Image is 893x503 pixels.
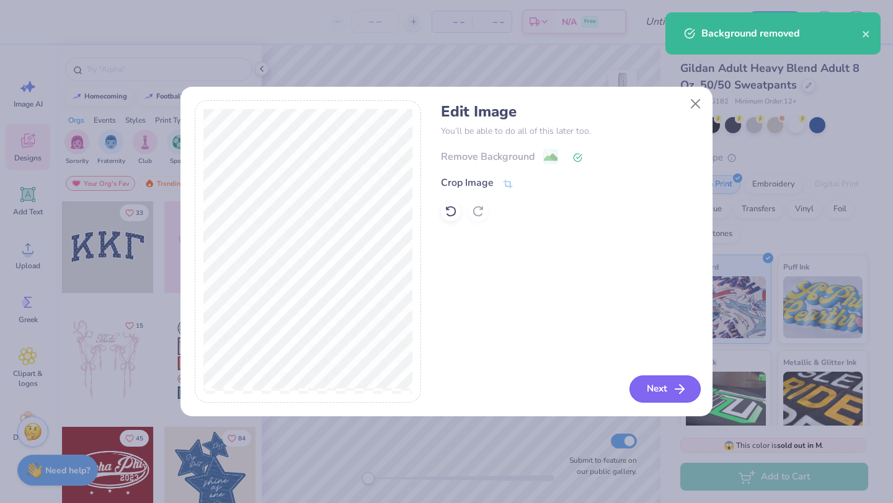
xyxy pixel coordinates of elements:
[684,92,708,115] button: Close
[441,175,494,190] div: Crop Image
[862,26,871,41] button: close
[441,103,698,121] h4: Edit Image
[441,125,698,138] p: You’ll be able to do all of this later too.
[701,26,862,41] div: Background removed
[629,375,701,403] button: Next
